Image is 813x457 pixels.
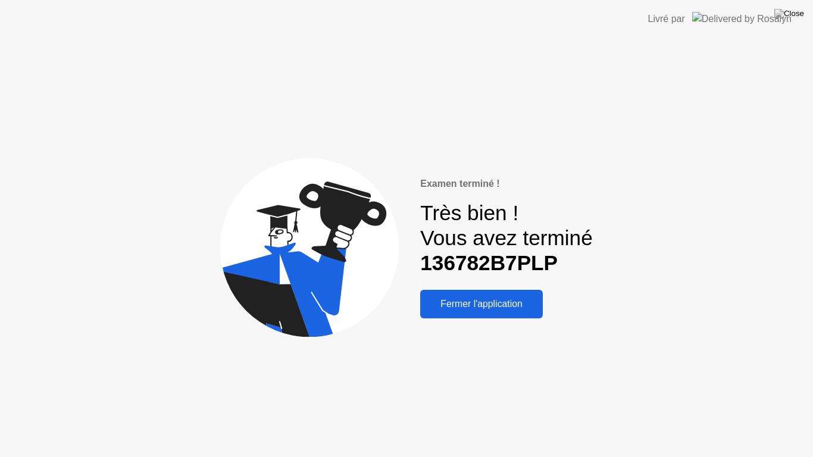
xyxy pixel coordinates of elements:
button: Fermer l'application [420,290,543,318]
div: Livré par [648,12,685,26]
div: Examen terminé ! [420,177,592,191]
img: Close [774,9,804,18]
b: 136782B7PLP [420,251,558,274]
div: Très bien ! Vous avez terminé [420,201,592,276]
div: Fermer l'application [424,299,539,309]
img: Delivered by Rosalyn [692,12,792,26]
